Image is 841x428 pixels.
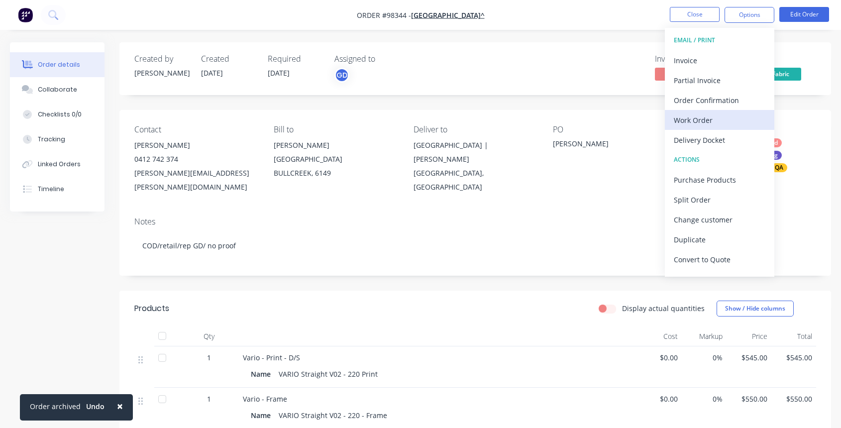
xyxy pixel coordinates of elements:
div: Created [201,54,256,64]
div: Qty [179,326,239,346]
div: Checklists 0/0 [38,110,82,119]
span: $550.00 [775,394,812,404]
div: VARIO Straight V02 - 220 - Frame [275,408,391,423]
div: Change customer [674,213,765,227]
button: Linked Orders [10,152,105,177]
div: Order archived [30,401,81,412]
span: [DATE] [201,68,223,78]
div: Total [771,326,816,346]
div: Name [251,367,275,381]
div: Created by [134,54,189,64]
div: [GEOGRAPHIC_DATA] | [PERSON_NAME][GEOGRAPHIC_DATA], [GEOGRAPHIC_DATA] [414,138,537,194]
div: Status [741,54,816,64]
div: Order details [38,60,80,69]
label: Display actual quantities [622,303,705,314]
button: ACTIONS [665,150,774,170]
div: Cost [637,326,682,346]
span: 1 [207,352,211,363]
button: Show / Hide columns [717,301,794,317]
div: Purchase Products [674,173,765,187]
span: 0% [686,352,723,363]
div: ACTIONS [674,153,765,166]
div: Bill to [274,125,397,134]
button: Duplicate [665,229,774,249]
span: Order #98344 - [357,10,411,20]
div: Invoice [674,53,765,68]
div: Name [251,408,275,423]
button: Invoice [665,50,774,70]
span: Vario - Print - D/S [243,353,300,362]
div: Work Order [674,113,765,127]
div: Timeline [38,185,64,194]
div: Partial Invoice [674,73,765,88]
div: Assigned to [334,54,434,64]
div: Contact [134,125,258,134]
div: Deliver to [414,125,537,134]
div: PO [553,125,676,134]
div: [PERSON_NAME][EMAIL_ADDRESS][PERSON_NAME][DOMAIN_NAME] [134,166,258,194]
button: EMAIL / PRINT [665,30,774,50]
span: × [117,399,123,413]
button: Order details [10,52,105,77]
div: Invoiced [655,54,730,64]
span: Vario - Frame [243,394,287,404]
div: Price [727,326,771,346]
div: COD/retail/rep GD/ no proof [134,230,816,261]
div: [PERSON_NAME] [553,138,676,152]
a: [GEOGRAPHIC_DATA]^ [411,10,485,20]
span: No [655,68,715,80]
span: $545.00 [731,352,767,363]
div: Delivery Docket [674,133,765,147]
div: [PERSON_NAME]0412 742 374[PERSON_NAME][EMAIL_ADDRESS][PERSON_NAME][DOMAIN_NAME] [134,138,258,194]
button: Order Confirmation [665,90,774,110]
span: $0.00 [641,394,678,404]
button: Work Order [665,110,774,130]
button: Edit Order [779,7,829,22]
button: Partial Invoice [665,70,774,90]
button: Delivery Docket [665,130,774,150]
div: Duplicate [674,232,765,247]
button: Tracking [10,127,105,152]
span: [DATE] [268,68,290,78]
span: $550.00 [731,394,767,404]
div: Required [268,54,322,64]
button: Close [107,394,133,418]
div: Tracking [38,135,65,144]
div: Markup [682,326,727,346]
button: Collaborate [10,77,105,102]
span: $0.00 [641,352,678,363]
span: $545.00 [775,352,812,363]
div: [PERSON_NAME] [134,138,258,152]
div: [PERSON_NAME] [134,68,189,78]
button: Archive [665,269,774,289]
div: QA [771,163,787,172]
div: VARIO Straight V02 - 220 Print [275,367,382,381]
div: Convert to Quote [674,252,765,267]
button: Change customer [665,210,774,229]
div: Order Confirmation [674,93,765,107]
div: Products [134,303,169,315]
button: Timeline [10,177,105,202]
div: Linked Orders [38,160,81,169]
div: BULLCREEK, 6149 [274,166,397,180]
div: EMAIL / PRINT [674,34,765,47]
div: Notes [134,217,816,226]
div: Split Order [674,193,765,207]
button: Close [670,7,720,22]
button: Purchase Products [665,170,774,190]
button: GD [334,68,349,83]
button: Checklists 0/0 [10,102,105,127]
span: 0% [686,394,723,404]
div: Archive [674,272,765,287]
button: Options [725,7,774,23]
div: 0412 742 374 [134,152,258,166]
span: 1 [207,394,211,404]
button: Convert to Quote [665,249,774,269]
div: Collaborate [38,85,77,94]
div: [PERSON_NAME][GEOGRAPHIC_DATA] [274,138,397,166]
img: Factory [18,7,33,22]
button: Undo [81,399,110,414]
